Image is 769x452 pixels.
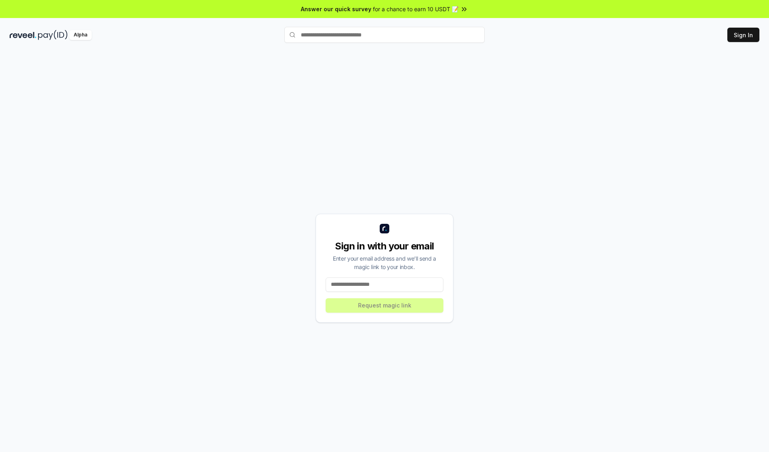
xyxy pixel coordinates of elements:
img: logo_small [380,224,389,233]
div: Enter your email address and we’ll send a magic link to your inbox. [326,254,443,271]
span: Answer our quick survey [301,5,371,13]
div: Alpha [69,30,92,40]
button: Sign In [727,28,759,42]
img: pay_id [38,30,68,40]
img: reveel_dark [10,30,36,40]
span: for a chance to earn 10 USDT 📝 [373,5,459,13]
div: Sign in with your email [326,240,443,253]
